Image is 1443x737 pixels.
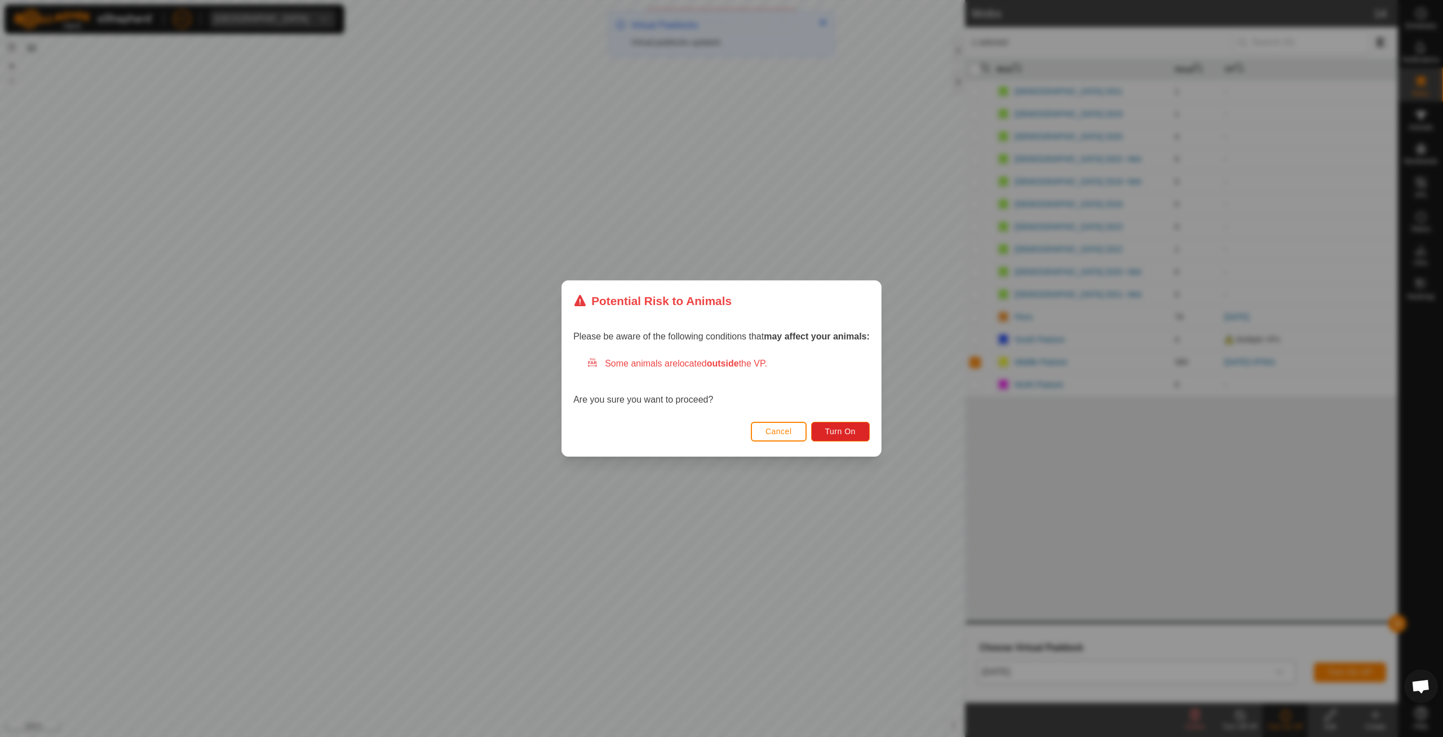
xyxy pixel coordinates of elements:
[751,422,807,442] button: Cancel
[587,357,870,370] div: Some animals are
[765,427,792,436] span: Cancel
[1404,669,1438,703] div: Open chat
[678,359,767,368] span: located the VP.
[825,427,856,436] span: Turn On
[573,332,870,341] span: Please be aware of the following conditions that
[707,359,739,368] strong: outside
[573,357,870,407] div: Are you sure you want to proceed?
[811,422,870,442] button: Turn On
[573,292,732,310] div: Potential Risk to Animals
[764,332,870,341] strong: may affect your animals:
